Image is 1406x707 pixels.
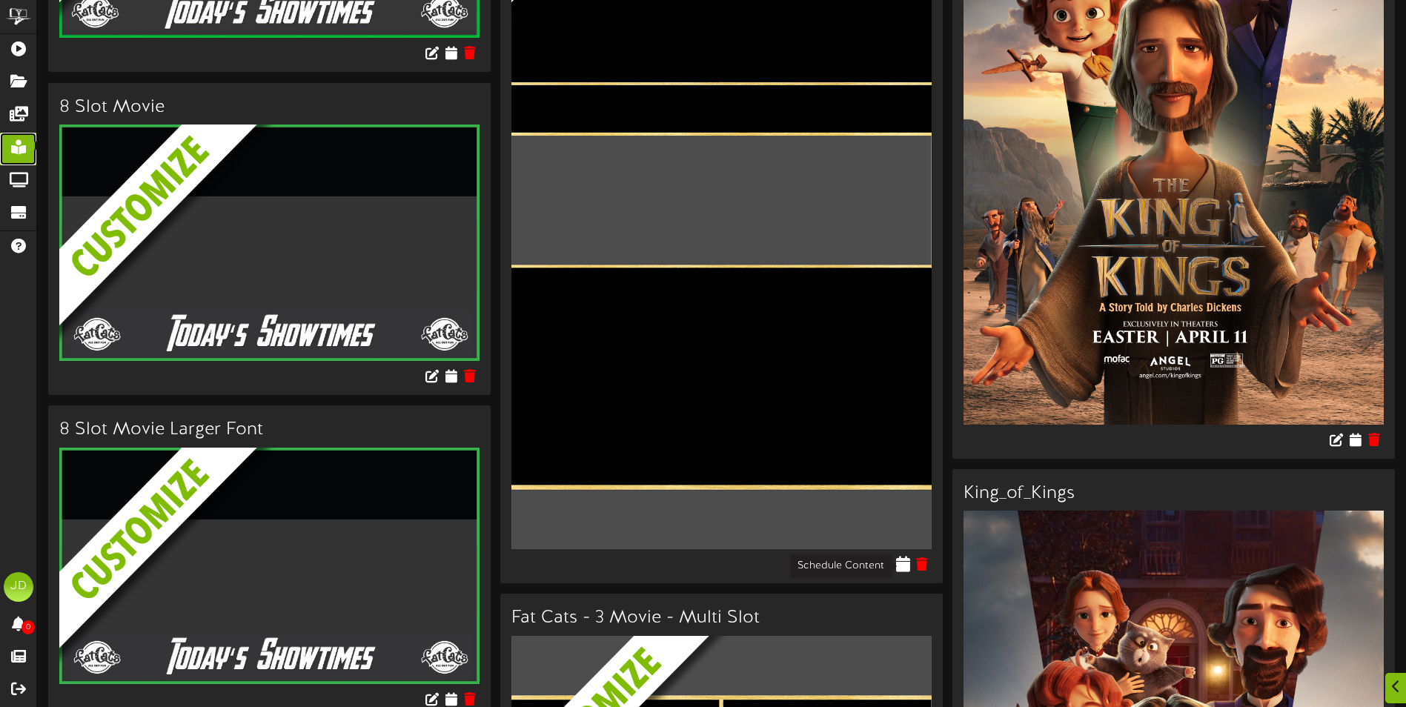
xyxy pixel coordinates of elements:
span: 0 [21,620,35,634]
h3: King_of_Kings [964,484,1384,503]
h3: 8 Slot Movie [59,98,480,117]
div: JD [4,572,33,602]
h3: Fat Cats - 3 Movie - Multi Slot [511,608,932,628]
img: customize_overlay-33eb2c126fd3cb1579feece5bc878b72.png [59,125,502,419]
h3: 8 Slot Movie Larger Font [59,420,480,439]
